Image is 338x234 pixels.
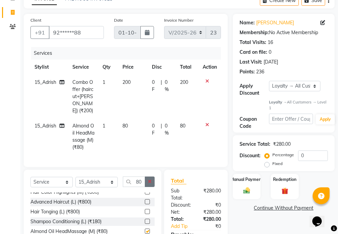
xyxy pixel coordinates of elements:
div: ₹280.00 [196,209,226,216]
div: Services [31,47,226,60]
div: ₹0 [196,202,226,209]
div: Card on file: [240,49,267,56]
div: Shampoo Conditioning (L) (₹180) [30,218,102,225]
span: 200 [122,79,131,85]
label: Percentage [272,152,294,158]
div: Points: [240,68,255,75]
label: Date [114,17,123,23]
th: Total [176,60,199,75]
strong: Loyalty → [269,100,287,104]
div: Service Total: [240,141,270,148]
div: [DATE] [264,59,278,66]
div: Coupon Code [240,116,269,130]
img: _gift.svg [279,187,290,195]
th: Service [68,60,98,75]
span: | [161,79,162,93]
th: Action [199,60,221,75]
a: Add Tip [166,223,201,230]
div: Hair Tonging (L) (₹800) [30,208,80,215]
span: | [161,122,162,137]
span: Combo Offer (haircut+[PERSON_NAME]) (₹200) [72,79,93,114]
div: ₹280.00 [273,141,291,148]
div: ₹280.00 [196,187,226,202]
span: 1 [103,79,105,85]
div: Last Visit: [240,59,262,66]
input: Enter Offer / Coupon Code [269,114,313,124]
span: 0 F [152,122,158,137]
div: ₹0 [201,223,226,230]
div: Total Visits: [240,39,266,46]
span: 80 [122,123,128,129]
span: 15_Adrish [35,123,56,129]
label: Manual Payment [230,177,263,183]
input: Search or Scan [123,177,145,187]
span: Almond Oil HeadMassage (M) (₹80) [72,123,94,150]
div: No Active Membership [240,29,328,36]
label: Redemption [273,177,296,183]
div: Membership: [240,29,269,36]
span: 0 F [152,79,158,93]
a: [PERSON_NAME] [256,19,294,26]
button: +91 [30,26,49,39]
label: Invoice Number [164,17,194,23]
div: Name: [240,19,255,26]
div: Net: [166,209,196,216]
div: 236 [256,68,264,75]
iframe: chat widget [310,207,331,227]
button: Apply [316,114,335,124]
th: Price [118,60,148,75]
th: Stylist [30,60,68,75]
div: All Customers → Level 1 [269,99,328,111]
div: Sub Total: [166,187,196,202]
th: Qty [98,60,118,75]
span: 0 % [165,79,172,93]
div: Advanced Haircut (L) (₹800) [30,198,91,206]
label: Client [30,17,41,23]
span: 80 [180,123,185,129]
input: Search by Name/Mobile/Email/Code [49,26,104,39]
span: 1 [103,123,105,129]
th: Disc [148,60,176,75]
div: Hair Color Highlights (M) (₹800) [30,189,99,196]
span: Total [171,177,186,184]
div: Total: [166,216,196,223]
img: _cash.svg [241,187,252,194]
div: 0 [269,49,271,56]
div: Discount: [166,202,196,209]
label: Fixed [272,161,283,167]
div: 16 [268,39,273,46]
span: 15_Adrish [35,79,56,85]
div: Discount: [240,152,261,159]
span: 0 % [165,122,172,137]
div: Apply Discount [240,83,269,97]
span: 200 [180,79,188,85]
a: Continue Without Payment [234,205,333,212]
div: ₹280.00 [196,216,226,223]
